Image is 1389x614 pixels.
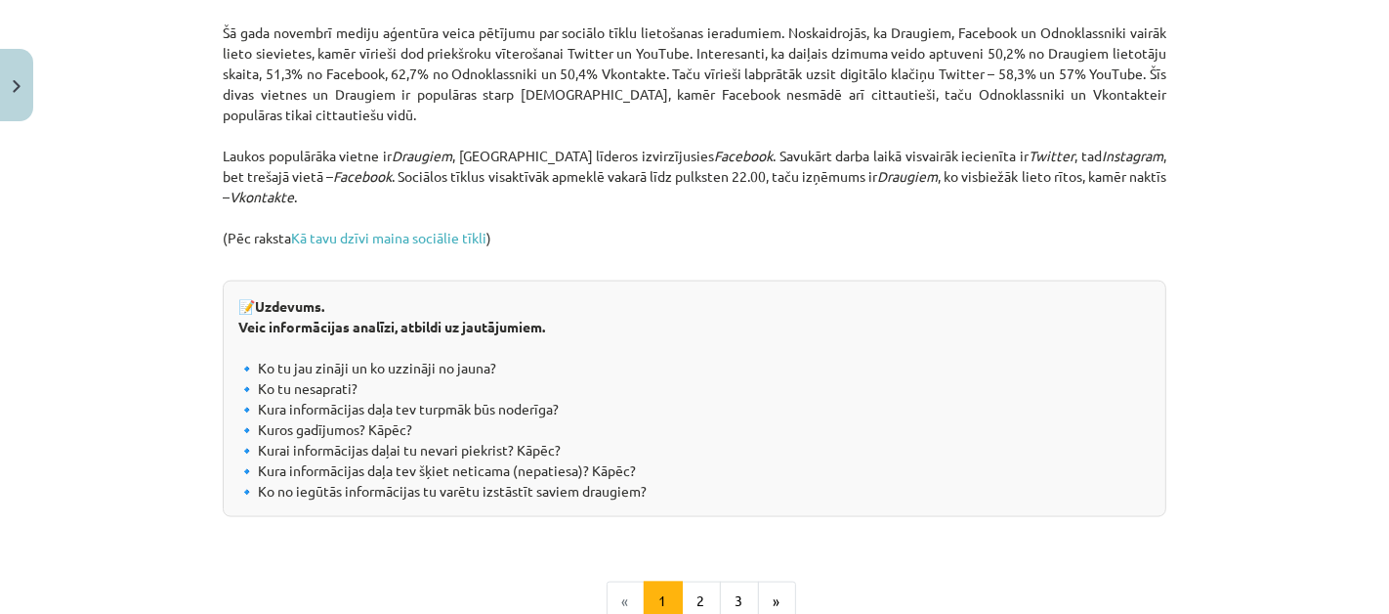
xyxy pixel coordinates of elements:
[223,281,1166,517] div: 📝 🔹 Ko tu jau zināji un ko uzzināji no jauna? 🔹 Ko tu nesaprati? 🔹 Kura informācijas daļa tev tur...
[291,229,486,246] a: Kā tavu dzīvi maina sociālie tīkli
[714,147,773,164] em: Facebook
[238,297,545,335] strong: Uzdevums. Veic informācijas analīzi, atbildi uz jautājumiem.
[877,167,938,185] em: Draugiem
[230,188,294,205] em: Vkontakte
[1029,147,1074,164] em: Twitter
[1102,147,1163,164] em: Instagram
[333,167,392,185] em: Facebook
[13,80,21,93] img: icon-close-lesson-0947bae3869378f0d4975bcd49f059093ad1ed9edebbc8119c70593378902aed.svg
[392,147,452,164] em: Draugiem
